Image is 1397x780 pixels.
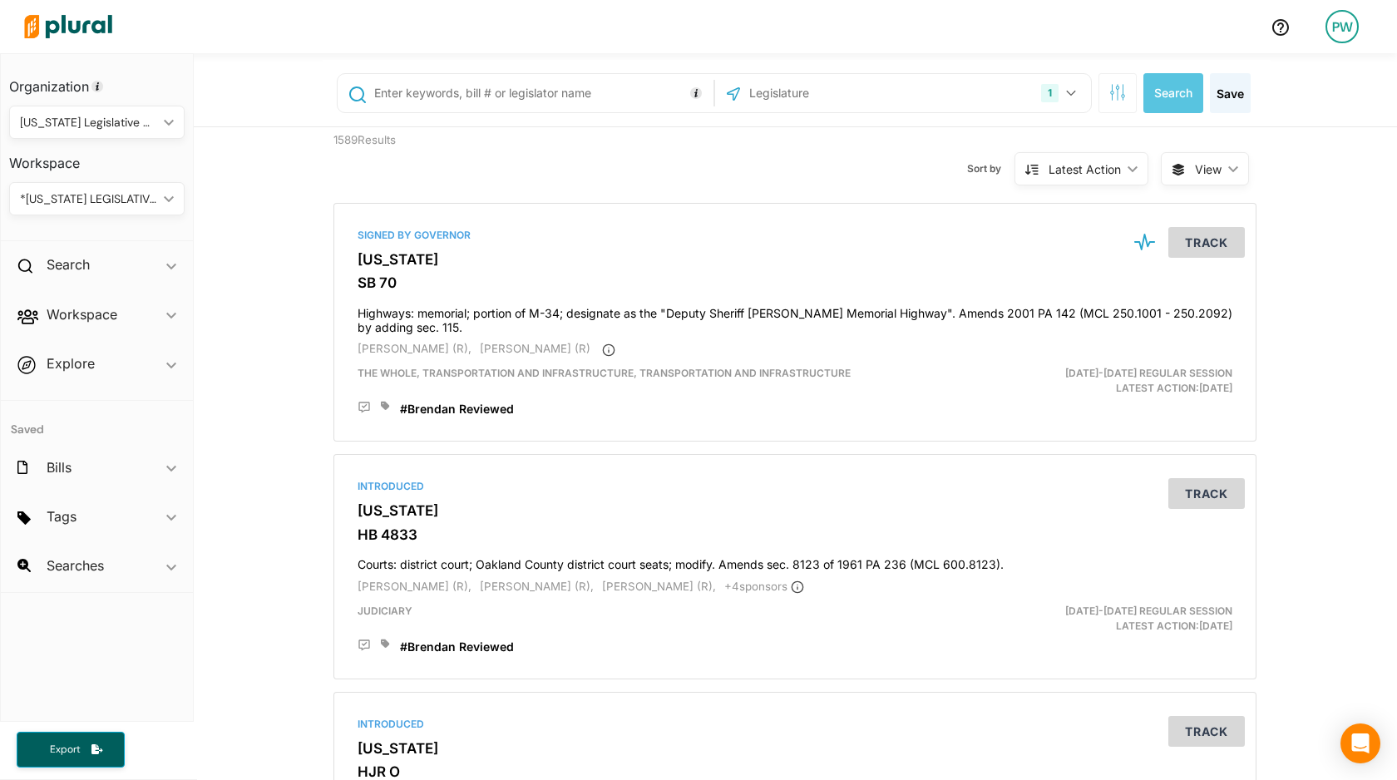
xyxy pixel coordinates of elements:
div: PW [1325,10,1359,43]
button: Track [1168,716,1245,747]
div: Introduced [358,717,1232,732]
button: Search [1143,73,1203,113]
div: Latest Action: [DATE] [945,604,1246,634]
span: [PERSON_NAME] (R), [480,580,594,593]
a: #Brendan Reviewed [400,401,514,417]
span: Judiciary [358,605,412,617]
button: Save [1210,73,1251,113]
h3: HJR O [358,763,1232,780]
div: *[US_STATE] LEGISLATIVE CONSULTANTS [20,190,157,208]
h2: Search [47,255,90,274]
span: [DATE]-[DATE] Regular Session [1065,367,1232,379]
div: Signed by Governor [358,228,1232,243]
span: THE WHOLE, TRANSPORTATION AND INFRASTRUCTURE, TRANSPORTATION AND INFRASTRUCTURE [358,367,851,379]
span: + 4 sponsor s [724,580,804,593]
input: Legislature [748,77,926,109]
input: Enter keywords, bill # or legislator name [373,77,709,109]
div: Latest Action: [DATE] [945,366,1246,396]
div: Open Intercom Messenger [1340,723,1380,763]
span: [PERSON_NAME] (R), [358,580,471,593]
div: Tooltip anchor [689,86,703,101]
span: #Brendan Reviewed [400,639,514,654]
a: #Brendan Reviewed [400,639,514,655]
h3: [US_STATE] [358,502,1232,519]
div: Latest Action [1049,160,1121,178]
span: [PERSON_NAME] (R), [358,342,471,355]
h3: Workspace [9,139,185,175]
h3: [US_STATE] [358,740,1232,757]
span: View [1195,160,1222,178]
h2: Bills [47,458,72,476]
button: Track [1168,227,1245,258]
span: [PERSON_NAME] (R), [602,580,716,593]
div: Tooltip anchor [90,79,105,94]
button: 1 [1034,77,1087,109]
div: Add Position Statement [358,401,371,414]
div: Add tags [381,401,389,411]
h3: [US_STATE] [358,251,1232,268]
h2: Searches [47,556,104,575]
h3: SB 70 [358,274,1232,291]
div: 1 [1041,84,1059,102]
div: [US_STATE] Legislative Consultants [20,114,157,131]
h2: Explore [47,354,95,373]
h4: Courts: district court; Oakland County district court seats; modify. Amends sec. 8123 of 1961 PA ... [358,550,1232,572]
h2: Workspace [47,305,117,323]
div: Add tags [381,639,389,649]
button: Export [17,732,125,768]
h4: Saved [1,401,193,442]
h3: HB 4833 [358,526,1232,543]
div: Add Position Statement [358,639,371,652]
button: Track [1168,478,1245,509]
span: [DATE]-[DATE] Regular Session [1065,605,1232,617]
h3: Organization [9,62,185,99]
span: #Brendan Reviewed [400,402,514,416]
div: Introduced [358,479,1232,494]
span: [PERSON_NAME] (R) [480,342,590,355]
span: Sort by [967,161,1014,176]
div: 1589 Results [321,127,558,190]
h4: Highways: memorial; portion of M-34; designate as the "Deputy Sheriff [PERSON_NAME] Memorial High... [358,299,1232,335]
span: Export [38,743,91,757]
a: PW [1312,3,1372,50]
h2: Tags [47,507,77,526]
span: Search Filters [1109,84,1126,98]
